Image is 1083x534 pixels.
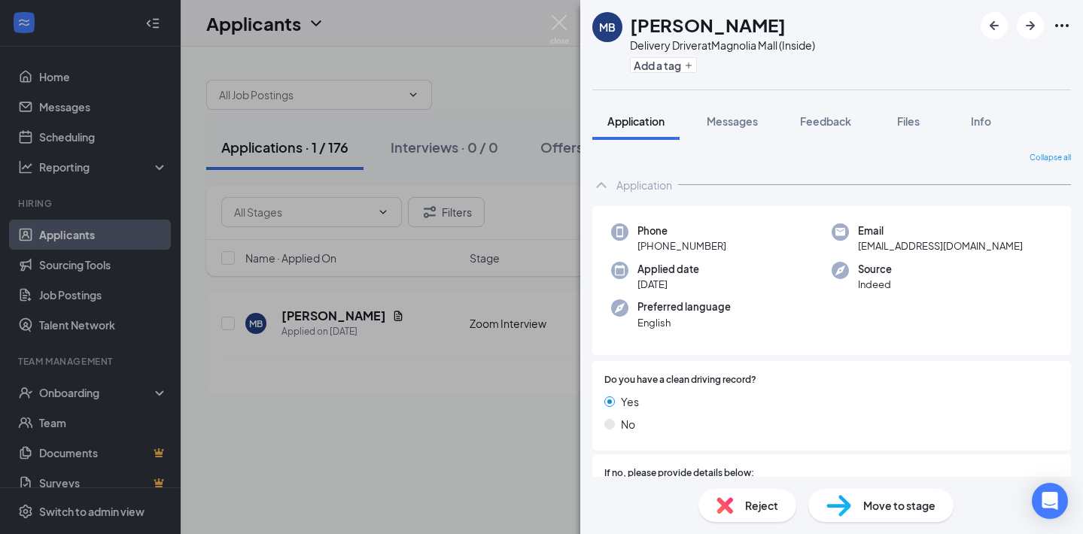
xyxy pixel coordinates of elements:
span: Files [897,114,920,128]
h1: [PERSON_NAME] [630,12,786,38]
button: ArrowRight [1017,12,1044,39]
div: Open Intercom Messenger [1032,483,1068,519]
span: Messages [707,114,758,128]
span: Indeed [858,277,892,292]
svg: Ellipses [1053,17,1071,35]
button: PlusAdd a tag [630,57,697,73]
span: Collapse all [1030,152,1071,164]
span: [DATE] [637,277,699,292]
span: If no, please provide details below: [604,466,754,481]
span: Yes [621,393,639,410]
button: ArrowLeftNew [981,12,1008,39]
svg: ArrowLeftNew [985,17,1003,35]
span: Info [971,114,991,128]
div: Application [616,177,672,193]
span: Application [607,114,665,128]
div: MB [599,20,616,35]
span: Preferred language [637,299,731,314]
span: Email [858,223,1023,238]
span: [PHONE_NUMBER] [637,238,726,253]
span: English [637,315,731,330]
span: Phone [637,223,726,238]
svg: ChevronUp [592,176,610,194]
span: Applied date [637,262,699,277]
span: Feedback [800,114,851,128]
span: [EMAIL_ADDRESS][DOMAIN_NAME] [858,238,1023,253]
span: Move to stage [863,497,935,514]
svg: ArrowRight [1021,17,1039,35]
span: Do you have a clean driving record? [604,373,756,387]
svg: Plus [684,61,693,70]
span: No [621,416,635,432]
span: Source [858,262,892,277]
div: Delivery Driver at Magnolia Mall (Inside) [630,38,815,53]
span: Reject [745,497,778,514]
